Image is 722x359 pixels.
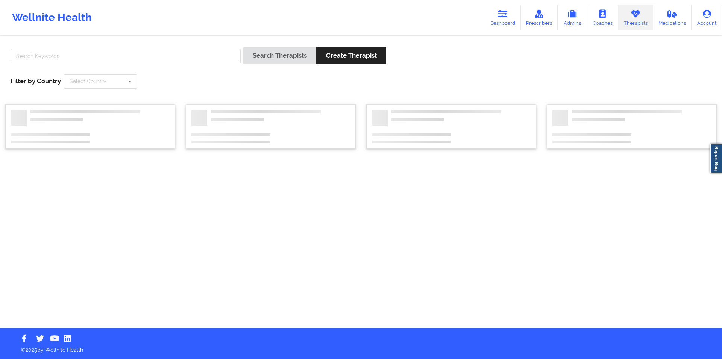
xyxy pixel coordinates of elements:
span: Filter by Country [11,77,61,85]
a: Dashboard [485,5,521,30]
div: Select Country [70,79,106,84]
a: Coaches [587,5,618,30]
input: Search Keywords [11,49,241,63]
button: Search Therapists [243,47,316,64]
button: Create Therapist [316,47,386,64]
a: Admins [558,5,587,30]
a: Prescribers [521,5,558,30]
a: Account [692,5,722,30]
a: Medications [653,5,692,30]
a: Report Bug [710,144,722,173]
p: © 2025 by Wellnite Health [16,341,706,354]
a: Therapists [618,5,653,30]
